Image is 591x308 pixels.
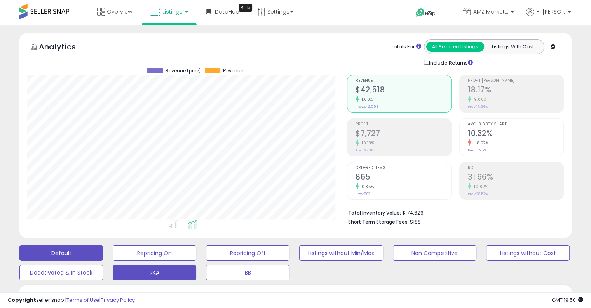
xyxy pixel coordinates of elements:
[19,265,103,280] button: Deactivated & In Stock
[107,8,132,16] span: Overview
[471,97,487,102] small: 9.06%
[468,122,563,127] span: Avg. Buybox Share
[359,184,374,190] small: 0.35%
[359,140,374,146] small: 10.18%
[101,296,135,304] a: Privacy Policy
[113,265,196,280] button: RKA
[356,104,378,109] small: Prev: $42,096
[206,265,289,280] button: BB
[356,85,451,96] h2: $42,518
[239,4,252,12] div: Tooltip anchor
[215,8,239,16] span: DataHub
[39,41,91,54] h5: Analytics
[359,97,373,102] small: 1.00%
[471,140,488,146] small: -8.27%
[468,85,563,96] h2: 18.17%
[425,10,436,17] span: Help
[166,68,201,74] span: Revenue (prev)
[356,172,451,183] h2: 865
[356,122,451,127] span: Profit
[468,104,488,109] small: Prev: 16.66%
[426,42,484,52] button: All Selected Listings
[348,218,409,225] b: Short Term Storage Fees:
[162,8,183,16] span: Listings
[418,58,482,67] div: Include Returns
[471,184,488,190] small: 10.82%
[552,296,583,304] span: 2025-10-14 19:50 GMT
[410,2,451,25] a: Help
[468,192,488,196] small: Prev: 28.57%
[19,245,103,261] button: Default
[356,129,451,139] h2: $7,727
[486,245,570,261] button: Listings without Cost
[348,209,401,216] b: Total Inventory Value:
[480,291,572,298] p: Listing States:
[468,172,563,183] h2: 31.66%
[206,245,289,261] button: Repricing Off
[356,192,370,196] small: Prev: 862
[356,148,375,153] small: Prev: $7,013
[223,68,243,74] span: Revenue
[468,79,563,83] span: Profit [PERSON_NAME]
[299,245,383,261] button: Listings without Min/Max
[356,166,451,170] span: Ordered Items
[66,296,99,304] a: Terms of Use
[526,8,571,25] a: Hi [PERSON_NAME]
[113,245,196,261] button: Repricing On
[468,148,486,153] small: Prev: 11.25%
[391,43,421,51] div: Totals For
[356,79,451,83] span: Revenue
[473,8,508,16] span: AMZ Marketplace Deals
[484,42,542,52] button: Listings With Cost
[410,218,421,225] span: $188
[8,297,135,304] div: seller snap | |
[415,8,425,18] i: Get Help
[468,129,563,139] h2: 10.32%
[393,245,476,261] button: Non Competitive
[468,166,563,170] span: ROI
[8,296,36,304] strong: Copyright
[536,8,565,16] span: Hi [PERSON_NAME]
[348,208,558,217] li: $174,626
